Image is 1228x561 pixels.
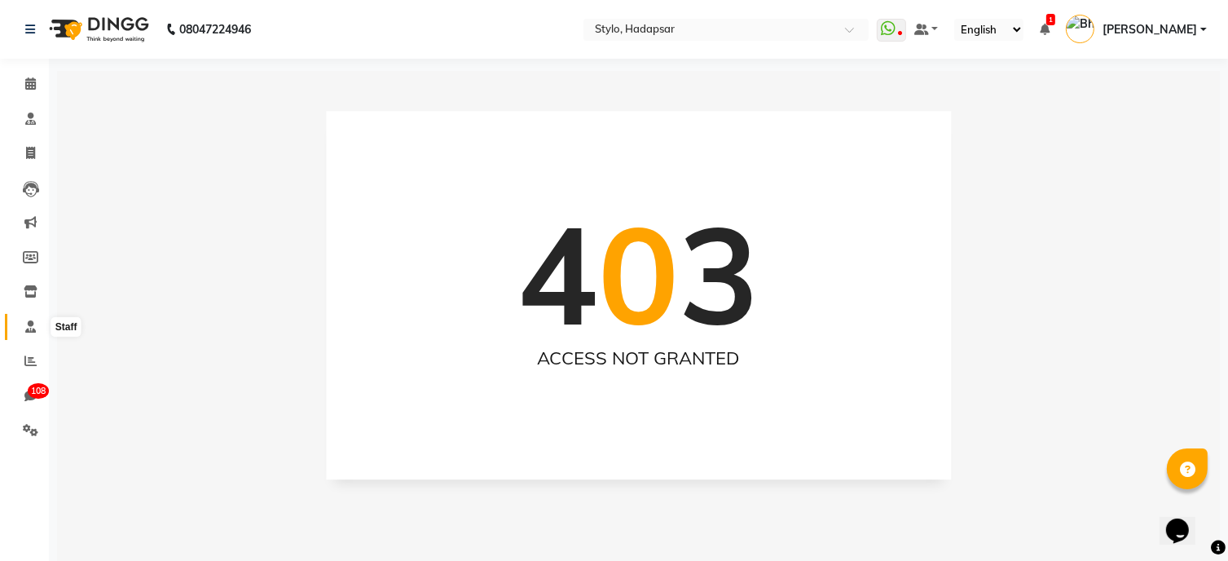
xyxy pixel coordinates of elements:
[42,7,153,52] img: logo
[1160,496,1212,545] iframe: chat widget
[517,193,759,355] h1: 4 3
[1040,22,1050,37] a: 1
[51,317,81,337] div: Staff
[598,189,679,358] span: 0
[28,383,49,400] span: 108
[179,7,251,52] b: 08047224946
[359,347,918,369] h2: ACCESS NOT GRANTED
[1066,15,1094,43] img: Bhushan Kolhe
[1046,14,1055,25] span: 1
[1103,21,1197,38] span: [PERSON_NAME]
[5,383,44,410] a: 108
